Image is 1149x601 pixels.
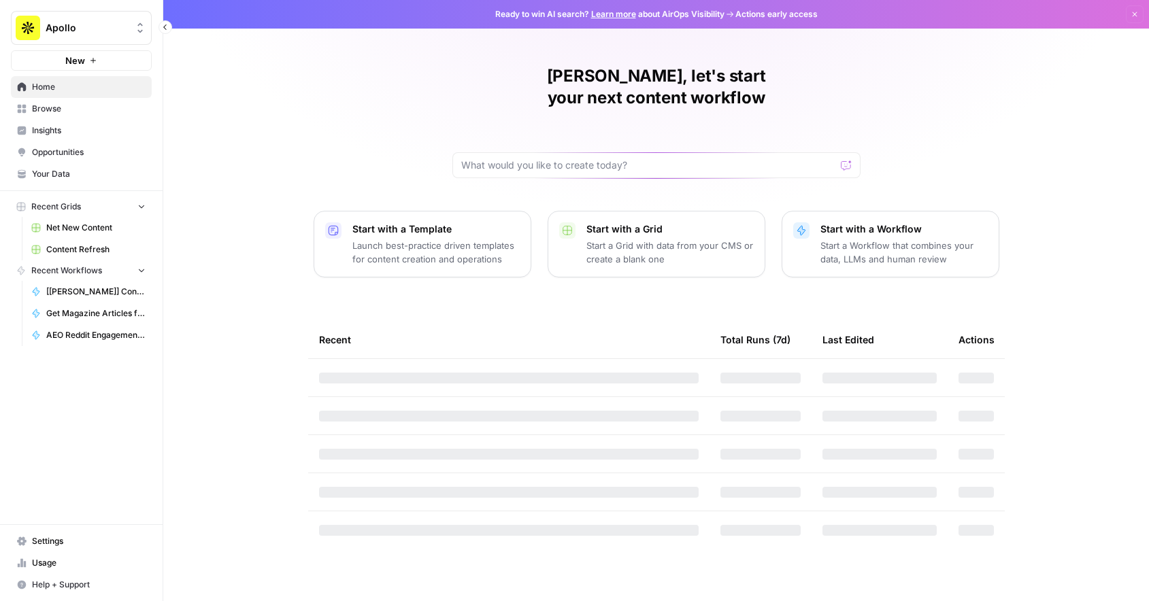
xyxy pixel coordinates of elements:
span: Settings [32,535,146,547]
span: Usage [32,557,146,569]
button: Start with a GridStart a Grid with data from your CMS or create a blank one [548,211,765,277]
span: New [65,54,85,67]
a: Get Magazine Articles for URL [25,303,152,324]
span: Actions early access [735,8,818,20]
input: What would you like to create today? [461,158,835,172]
span: Content Refresh [46,243,146,256]
button: Recent Workflows [11,260,152,281]
p: Start a Workflow that combines your data, LLMs and human review [820,239,988,266]
a: Content Refresh [25,239,152,260]
span: Get Magazine Articles for URL [46,307,146,320]
button: Workspace: Apollo [11,11,152,45]
a: Opportunities [11,141,152,163]
button: Help + Support [11,574,152,596]
button: Start with a WorkflowStart a Workflow that combines your data, LLMs and human review [782,211,999,277]
div: Last Edited [822,321,874,358]
a: Home [11,76,152,98]
span: Apollo [46,21,128,35]
p: Start with a Grid [586,222,754,236]
span: Recent Grids [31,201,81,213]
p: Launch best-practice driven templates for content creation and operations [352,239,520,266]
span: AEO Reddit Engagement - Fork [46,329,146,341]
a: Learn more [591,9,636,19]
p: Start with a Template [352,222,520,236]
div: Total Runs (7d) [720,321,790,358]
a: Browse [11,98,152,120]
span: Opportunities [32,146,146,158]
button: Start with a TemplateLaunch best-practice driven templates for content creation and operations [314,211,531,277]
a: Usage [11,552,152,574]
a: Your Data [11,163,152,185]
button: New [11,50,152,71]
a: Settings [11,530,152,552]
span: Insights [32,124,146,137]
span: Ready to win AI search? about AirOps Visibility [495,8,725,20]
span: [[PERSON_NAME]] Content Refresh [46,286,146,298]
div: Recent [319,321,699,358]
div: Actions [959,321,995,358]
button: Recent Grids [11,196,152,217]
span: Help + Support [32,579,146,591]
span: Browse [32,103,146,115]
p: Start with a Workflow [820,222,988,236]
a: [[PERSON_NAME]] Content Refresh [25,281,152,303]
span: Recent Workflows [31,264,102,277]
p: Start a Grid with data from your CMS or create a blank one [586,239,754,266]
h1: [PERSON_NAME], let's start your next content workflow [452,65,861,109]
span: Your Data [32,168,146,180]
a: AEO Reddit Engagement - Fork [25,324,152,346]
a: Insights [11,120,152,141]
a: Net New Content [25,217,152,239]
img: Apollo Logo [16,16,40,40]
span: Net New Content [46,222,146,234]
span: Home [32,81,146,93]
